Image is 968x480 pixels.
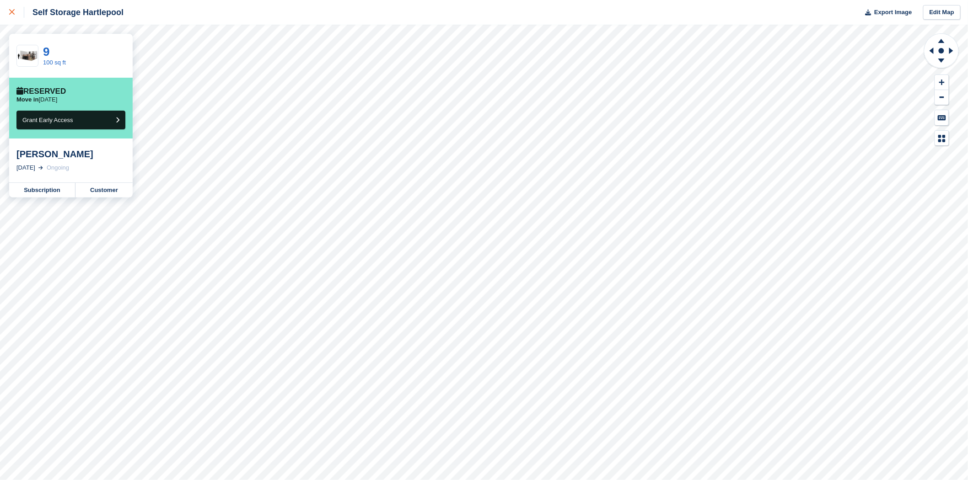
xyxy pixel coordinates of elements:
button: Grant Early Access [16,111,125,129]
div: Ongoing [47,163,69,172]
span: Move in [16,96,38,103]
span: Grant Early Access [22,117,73,123]
div: [PERSON_NAME] [16,149,125,160]
p: [DATE] [16,96,57,103]
a: Edit Map [923,5,961,20]
img: arrow-right-light-icn-cde0832a797a2874e46488d9cf13f60e5c3a73dbe684e267c42b8395dfbc2abf.svg [38,166,43,170]
button: Zoom Out [935,90,949,105]
a: Subscription [9,183,75,197]
button: Keyboard Shortcuts [935,110,949,125]
a: Customer [75,183,133,197]
button: Export Image [860,5,912,20]
a: 100 sq ft [43,59,66,66]
button: Map Legend [935,131,949,146]
div: Reserved [16,87,66,96]
button: Zoom In [935,75,949,90]
span: Export Image [874,8,912,17]
a: 9 [43,45,49,59]
img: 150-sqft-unit%20(2).jpg [17,48,38,64]
div: [DATE] [16,163,35,172]
div: Self Storage Hartlepool [24,7,124,18]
